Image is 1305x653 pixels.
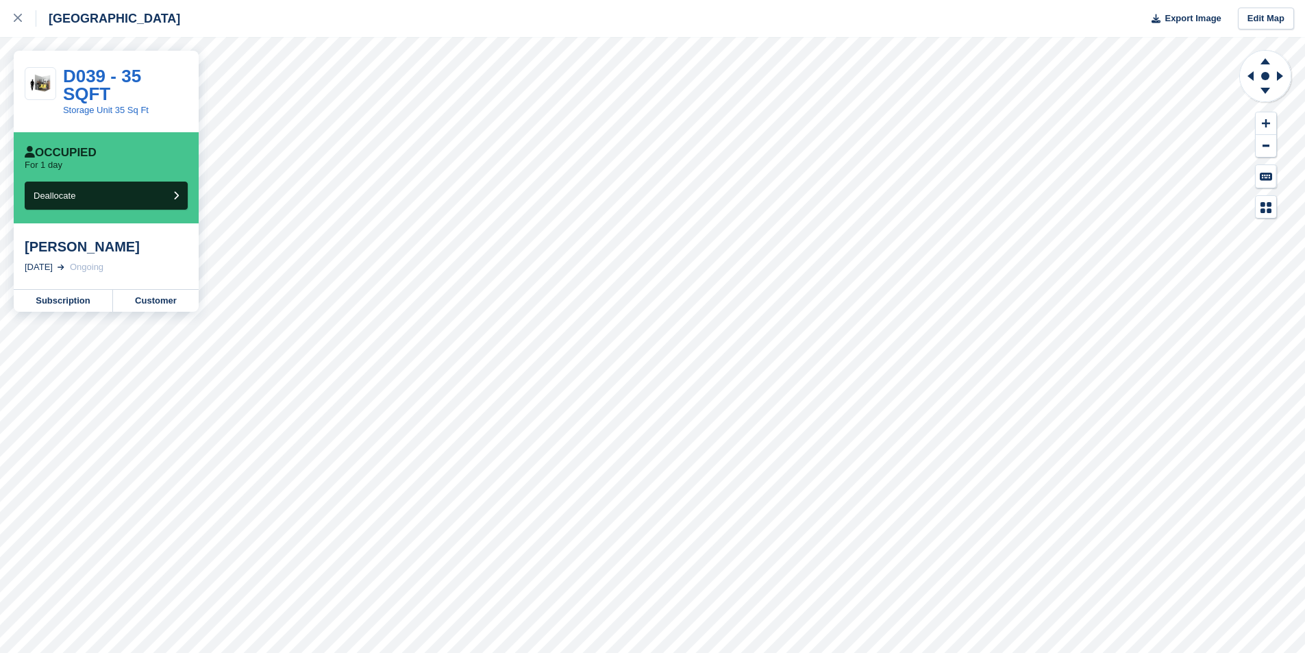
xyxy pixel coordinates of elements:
[1256,135,1276,158] button: Zoom Out
[58,264,64,270] img: arrow-right-light-icn-cde0832a797a2874e46488d9cf13f60e5c3a73dbe684e267c42b8395dfbc2abf.svg
[25,260,53,274] div: [DATE]
[1238,8,1294,30] a: Edit Map
[1165,12,1221,25] span: Export Image
[1256,112,1276,135] button: Zoom In
[14,290,113,312] a: Subscription
[1256,196,1276,219] button: Map Legend
[36,10,180,27] div: [GEOGRAPHIC_DATA]
[25,160,62,171] p: For 1 day
[63,66,141,104] a: D039 - 35 SQFT
[25,238,188,255] div: [PERSON_NAME]
[70,260,103,274] div: Ongoing
[113,290,199,312] a: Customer
[25,146,97,160] div: Occupied
[25,73,55,95] img: 35-sqft-unit.jpg
[63,105,149,115] a: Storage Unit 35 Sq Ft
[1256,165,1276,188] button: Keyboard Shortcuts
[25,182,188,210] button: Deallocate
[34,190,75,201] span: Deallocate
[1143,8,1221,30] button: Export Image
